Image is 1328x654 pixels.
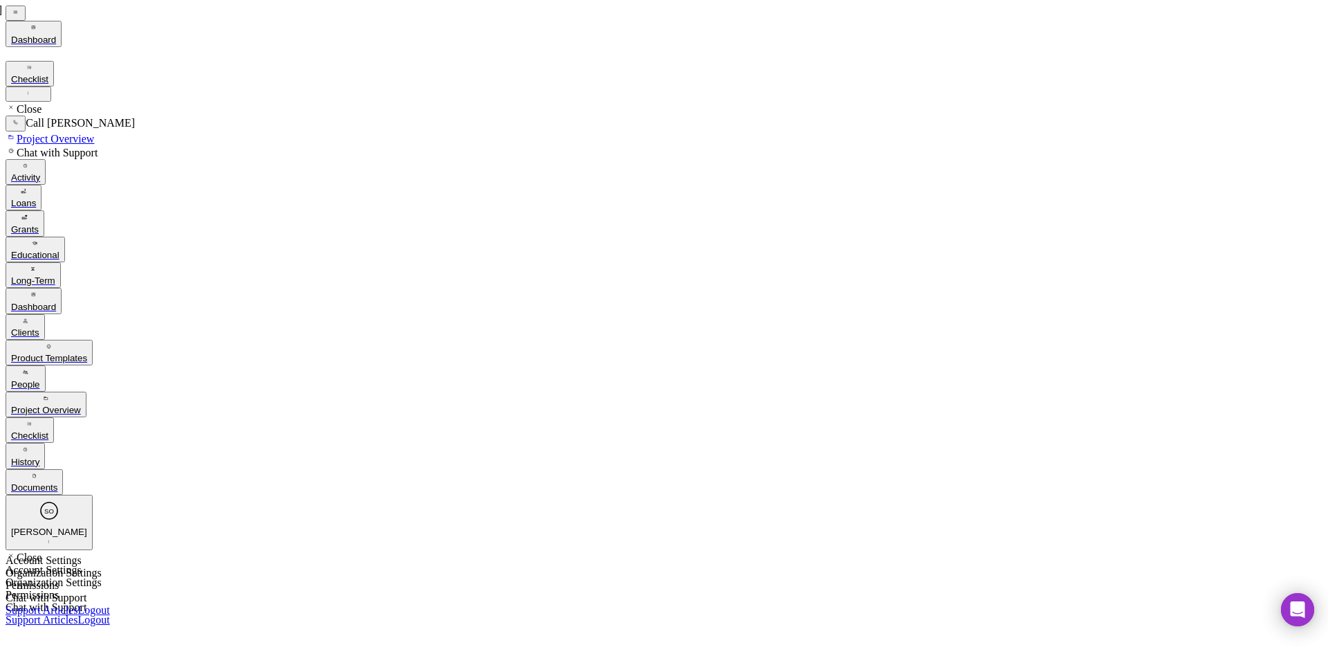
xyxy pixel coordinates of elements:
a: Grants [6,210,1322,236]
a: Product Templates [6,340,1322,365]
div: Educational [11,250,59,260]
div: Chat with Support [6,601,1322,614]
div: Permissions [6,589,1322,601]
text: SO [44,507,54,515]
a: Logout [77,614,109,626]
a: Activity [6,159,1322,185]
div: People [11,379,40,390]
div: Chat with Support [6,592,110,604]
a: Dashboard [6,288,1322,314]
a: Educational [6,237,1322,262]
a: Support Articles [6,614,77,626]
div: Loans [11,198,36,208]
a: Documents [6,469,1322,495]
a: Checklist [6,61,1322,87]
div: Grants [11,224,39,235]
button: Dashboard [6,288,62,314]
div: Close [6,102,1322,116]
button: Documents [6,469,63,495]
button: Loans [6,185,41,210]
a: Clients [6,314,1322,340]
div: Account Settings [6,554,110,567]
div: Activity [11,172,40,183]
button: Checklist [6,417,54,443]
div: Dashboard [11,302,56,312]
div: Close [6,550,1322,564]
div: Documents [11,482,57,493]
div: Product Templates [11,353,87,363]
a: Long-Term [6,262,1322,288]
div: Call [PERSON_NAME] [6,116,1322,131]
div: Account Settings [6,564,1322,576]
a: Support Articles [6,604,77,616]
a: People [6,365,1322,391]
button: Long-Term [6,262,61,288]
button: Activity [6,159,46,185]
button: Grants [6,210,44,236]
a: Logout [77,604,109,616]
a: Dashboard [6,21,1322,46]
div: Open Intercom Messenger [1281,593,1314,626]
div: Permissions [6,579,110,592]
a: Loans [6,185,1322,210]
div: Organization Settings [6,567,110,579]
button: Educational [6,237,65,262]
button: Product Templates [6,340,93,365]
div: Clients [11,327,39,338]
div: Dashboard [11,35,56,45]
div: Project Overview [11,405,81,415]
a: Checklist [6,417,1322,443]
button: SO[PERSON_NAME] [6,495,93,550]
button: Clients [6,314,45,340]
button: Checklist [6,61,54,87]
div: [PERSON_NAME] [11,527,87,537]
div: Organization Settings [6,576,1322,589]
div: Checklist [11,430,48,441]
button: Dashboard [6,21,62,46]
button: Project Overview [6,392,86,417]
a: Project Overview [6,392,1322,417]
div: Checklist [11,74,48,84]
div: History [11,457,39,467]
button: History [6,443,45,469]
a: History [6,443,1322,469]
div: Chat with Support [6,145,1322,159]
div: Long-Term [11,275,55,286]
button: People [6,365,46,391]
a: Project Overview [6,133,94,145]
